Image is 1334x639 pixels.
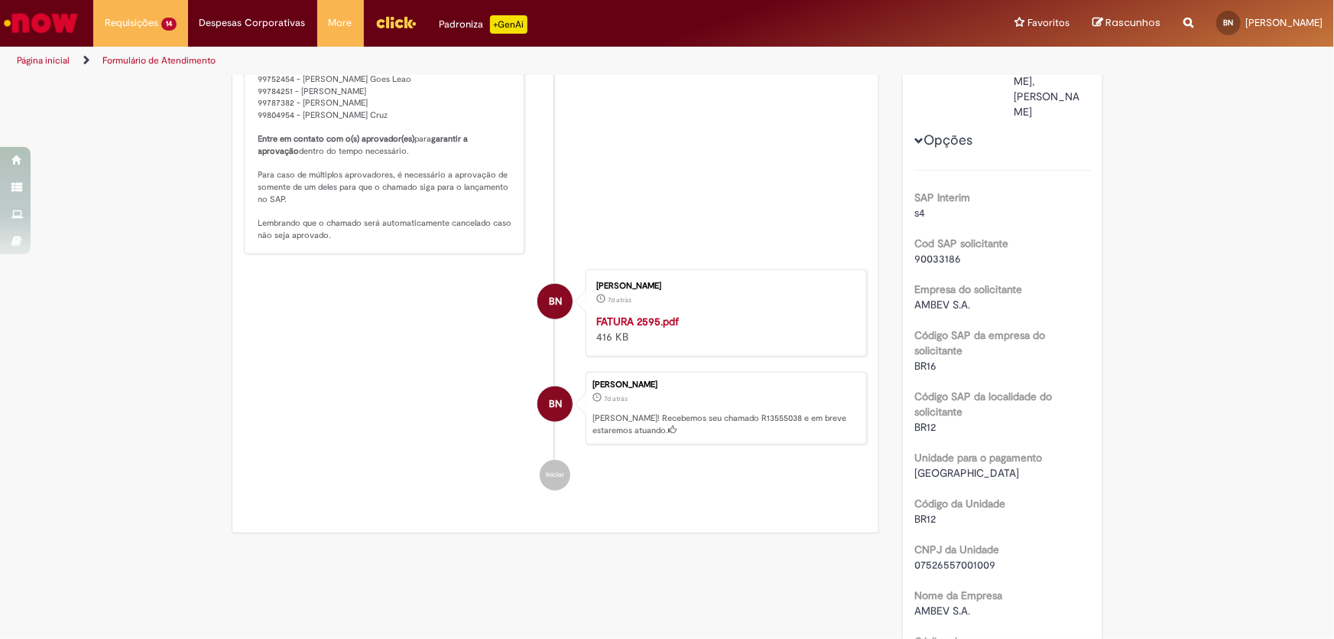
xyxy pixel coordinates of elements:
[914,236,1008,250] b: Cod SAP solicitante
[914,282,1022,296] b: Empresa do solicitante
[258,133,471,157] b: garantir a aprovação
[604,394,628,403] span: 7d atrás
[375,11,417,34] img: click_logo_yellow_360x200.png
[914,466,1019,480] span: [GEOGRAPHIC_DATA]
[914,390,1052,419] b: Código SAP da localidade do solicitante
[537,386,573,422] div: Beatriz Batista Da Cunha Neres
[440,15,527,34] div: Padroniza
[592,380,858,390] div: [PERSON_NAME]
[200,15,306,31] span: Despesas Corporativas
[2,8,80,38] img: ServiceNow
[914,604,970,618] span: AMBEV S.A.
[549,386,562,422] span: BN
[596,314,851,344] div: 416 KB
[914,558,995,572] span: 07526557001009
[596,315,679,328] a: FATURA 2595.pdf
[914,328,1045,357] b: Código SAP da empresa do solicitante
[1245,16,1323,29] span: [PERSON_NAME]
[17,54,70,67] a: Página inicial
[244,372,868,445] li: Beatriz Batista Da Cunha Neres
[1224,18,1234,28] span: BN
[914,252,961,266] span: 90033186
[914,497,1005,510] b: Código da Unidade
[604,394,628,403] time: 22/09/2025 12:55:51
[608,295,631,305] time: 22/09/2025 12:55:46
[914,206,925,220] span: s4
[11,47,878,75] ul: Trilhas de página
[102,54,216,67] a: Formulário de Atendimento
[592,412,858,436] p: [PERSON_NAME]! Recebemos seu chamado R13555038 e em breve estaremos atuando.
[914,543,999,556] b: CNPJ da Unidade
[537,284,573,319] div: Beatriz Batista Da Cunha Neres
[914,588,1002,602] b: Nome da Empresa
[490,15,527,34] p: +GenAi
[105,15,158,31] span: Requisições
[608,295,631,305] span: 7d atrás
[258,133,415,145] b: Entre em contato com o(s) aprovador(es)
[914,420,936,434] span: BR12
[329,15,352,31] span: More
[1027,15,1069,31] span: Favoritos
[161,18,177,31] span: 14
[914,359,936,373] span: BR16
[914,298,970,311] span: AMBEV S.A.
[914,451,1042,465] b: Unidade para o pagamento
[1105,15,1160,30] span: Rascunhos
[1092,16,1160,31] a: Rascunhos
[914,191,970,204] b: SAP Interim
[596,282,851,291] div: [PERSON_NAME]
[549,283,562,320] span: BN
[914,512,936,526] span: BR12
